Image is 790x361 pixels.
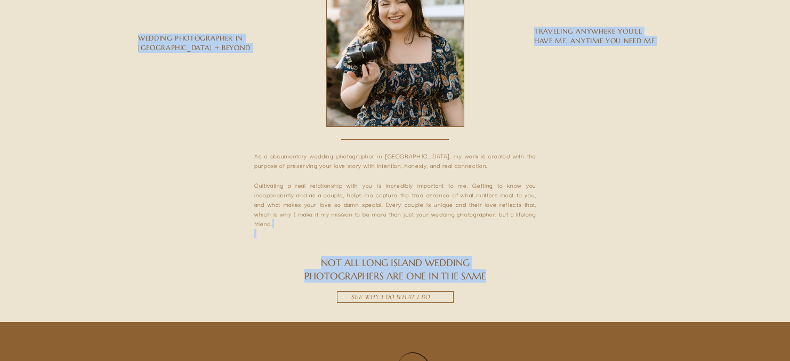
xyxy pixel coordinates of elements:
b: . [486,161,488,170]
p: Wedding photographer in [GEOGRAPHIC_DATA] + Beyond [138,34,277,55]
a: NOT ALL LONG ISLAND WEDDING PHOTOGRAPHERS ARE ONE IN THE SAME [281,256,509,285]
p: As a documentary wedding photographer in [GEOGRAPHIC_DATA], my work is created with the purpose o... [254,151,536,279]
a: see why I do what I do [351,292,439,302]
p: TRAVELING ANYWHERE YOU’LL HAVE ME, ANYTIME YOU NEED ME [534,27,663,47]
